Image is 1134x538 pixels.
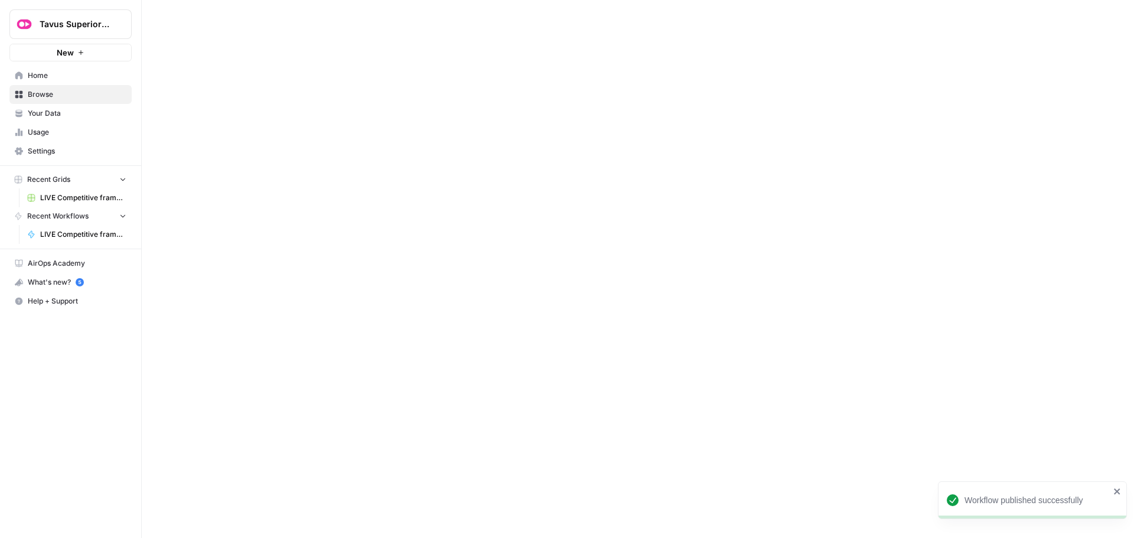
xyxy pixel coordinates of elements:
a: Home [9,66,132,85]
a: AirOps Academy [9,254,132,273]
button: close [1113,487,1122,496]
span: Home [28,70,126,81]
span: New [57,47,74,58]
a: 5 [76,278,84,286]
div: What's new? [10,273,131,291]
button: Help + Support [9,292,132,311]
button: New [9,44,132,61]
span: Recent Grids [27,174,70,185]
span: LIVE Competitive framed blog writer v6 [40,229,126,240]
span: AirOps Academy [28,258,126,269]
span: Settings [28,146,126,156]
img: Tavus Superiority Logo [14,14,35,35]
text: 5 [78,279,81,285]
span: Recent Workflows [27,211,89,221]
a: Usage [9,123,132,142]
span: Your Data [28,108,126,119]
button: Recent Workflows [9,207,132,225]
button: Recent Grids [9,171,132,188]
span: Help + Support [28,296,126,307]
button: Workspace: Tavus Superiority [9,9,132,39]
span: Tavus Superiority [40,18,111,30]
span: LIVE Competitive framed blog writer v6 Grid [40,193,126,203]
a: Settings [9,142,132,161]
div: Workflow published successfully [964,494,1110,506]
span: Usage [28,127,126,138]
a: Your Data [9,104,132,123]
a: LIVE Competitive framed blog writer v6 [22,225,132,244]
span: Browse [28,89,126,100]
button: What's new? 5 [9,273,132,292]
a: LIVE Competitive framed blog writer v6 Grid [22,188,132,207]
a: Browse [9,85,132,104]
